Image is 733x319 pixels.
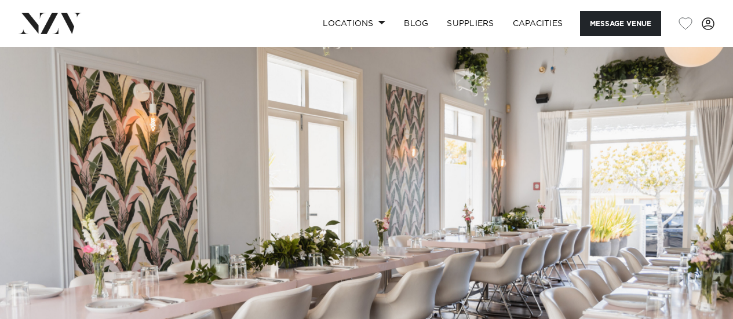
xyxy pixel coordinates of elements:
[437,11,503,36] a: SUPPLIERS
[395,11,437,36] a: BLOG
[580,11,661,36] button: Message Venue
[19,13,82,34] img: nzv-logo.png
[504,11,572,36] a: Capacities
[313,11,395,36] a: Locations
